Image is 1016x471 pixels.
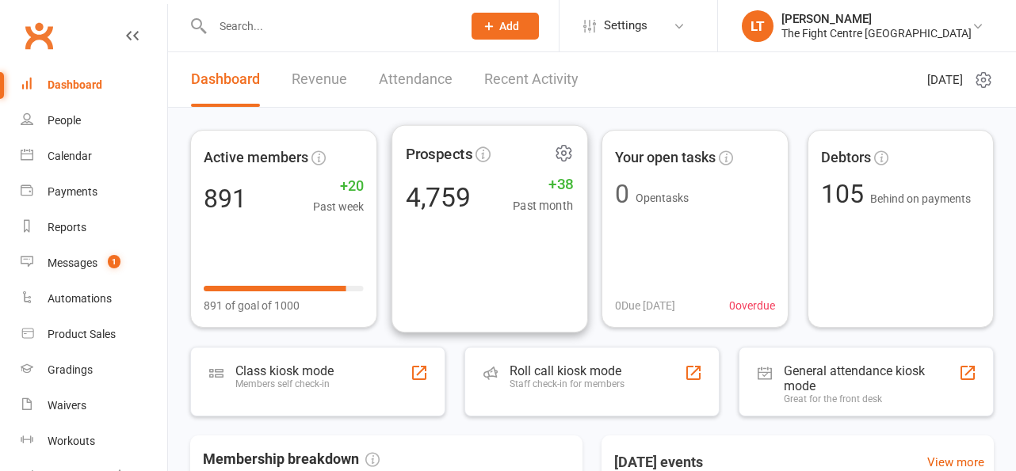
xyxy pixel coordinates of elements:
a: Clubworx [19,16,59,55]
div: Messages [48,256,97,269]
div: [PERSON_NAME] [781,12,972,26]
a: Revenue [292,52,347,107]
span: Past week [313,198,364,215]
span: +38 [512,173,573,196]
div: LT [742,10,773,42]
div: Roll call kiosk mode [510,363,624,378]
div: Class kiosk mode [235,363,334,378]
div: Calendar [48,150,92,162]
div: Members self check-in [235,378,334,389]
span: Past month [512,196,573,215]
span: Membership breakdown [203,448,380,471]
div: Workouts [48,435,95,447]
a: People [21,103,167,139]
a: Messages 1 [21,245,167,281]
div: 4,759 [405,184,470,211]
div: 0 [615,181,629,207]
span: [DATE] [927,70,963,89]
span: Open tasks [636,192,689,204]
a: Gradings [21,352,167,388]
span: 891 of goal of 1000 [204,297,300,314]
a: Product Sales [21,317,167,352]
div: Great for the front desk [784,393,958,405]
span: 1 [108,255,120,268]
a: Recent Activity [484,52,579,107]
span: Active members [204,146,308,169]
span: 0 overdue [729,297,775,314]
a: Payments [21,174,167,210]
a: Attendance [379,52,453,107]
div: Payments [48,185,97,198]
button: Add [472,13,539,40]
span: Prospects [405,142,472,165]
span: Settings [604,8,647,44]
a: Dashboard [191,52,260,107]
input: Search... [208,15,451,37]
a: Dashboard [21,67,167,103]
div: General attendance kiosk mode [784,363,958,393]
div: The Fight Centre [GEOGRAPHIC_DATA] [781,26,972,40]
div: Staff check-in for members [510,378,624,389]
a: Waivers [21,388,167,424]
span: 105 [821,179,870,209]
div: Gradings [48,363,93,376]
div: Product Sales [48,328,116,340]
div: Reports [48,221,86,234]
span: +20 [313,175,364,198]
div: People [48,114,81,127]
a: Workouts [21,424,167,459]
div: Automations [48,292,112,305]
span: Your open tasks [615,146,716,169]
span: Add [499,20,519,32]
div: Waivers [48,399,86,412]
a: Reports [21,210,167,245]
div: Dashboard [48,78,102,91]
div: 891 [204,186,246,211]
span: Debtors [821,146,871,169]
span: 0 Due [DATE] [615,297,675,314]
a: Calendar [21,139,167,174]
span: Behind on payments [870,192,971,205]
a: Automations [21,281,167,317]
